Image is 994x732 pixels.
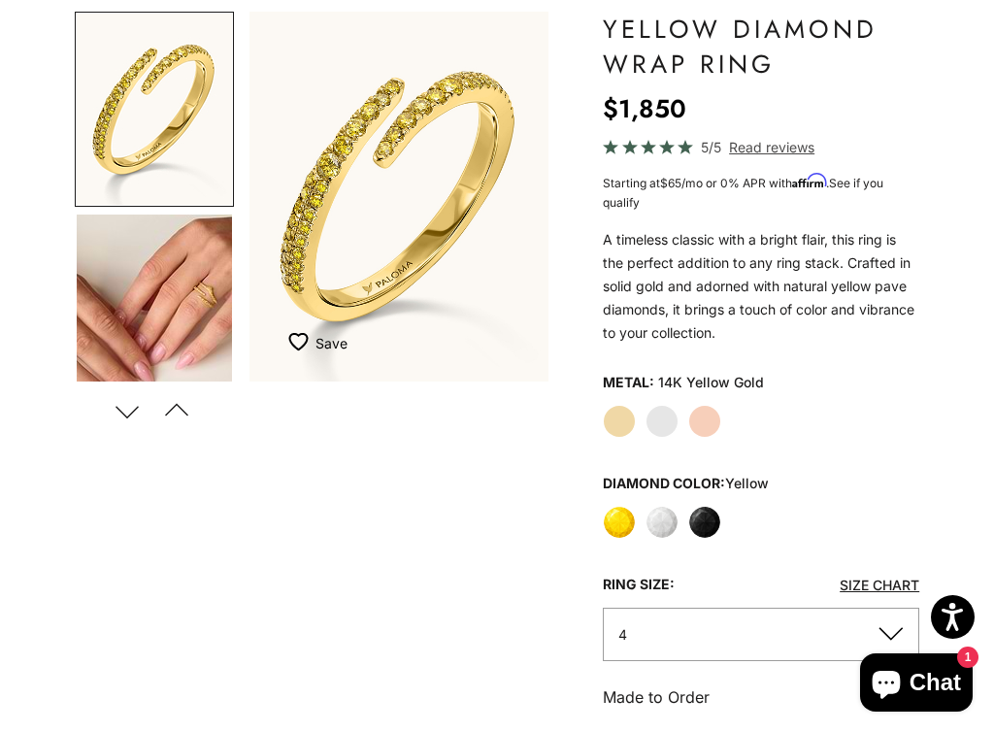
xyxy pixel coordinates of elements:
span: Starting at /mo or 0% APR with . [603,176,883,210]
span: 4 [618,626,627,643]
variant-option-value: 14K Yellow Gold [658,368,764,397]
img: #YellowGold #RoseGold #WhiteGold [77,215,232,407]
a: Size Chart [840,577,919,593]
legend: Diamond Color: [603,469,769,498]
span: Read reviews [729,136,814,158]
div: Item 1 of 15 [249,12,549,382]
variant-option-value: yellow [725,475,769,491]
sale-price: $1,850 [603,89,686,128]
button: Go to item 1 [75,12,234,207]
button: 4 [603,608,919,661]
p: A timeless classic with a bright flair, this ring is the perfect addition to any ring stack. Craf... [603,228,919,345]
h1: Yellow Diamond Wrap Ring [603,12,919,82]
legend: Metal: [603,368,654,397]
button: Go to item 4 [75,213,234,409]
inbox-online-store-chat: Shopify online store chat [854,653,978,716]
span: Affirm [792,174,826,188]
span: 5/5 [701,136,721,158]
img: #YellowGold [77,14,232,205]
img: #YellowGold [249,12,549,382]
a: 5/5 Read reviews [603,136,919,158]
p: Made to Order [603,684,919,710]
legend: Ring size: [603,570,675,599]
span: $65 [660,176,681,190]
img: wishlist [288,332,315,351]
button: Add to Wishlist [288,323,348,362]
